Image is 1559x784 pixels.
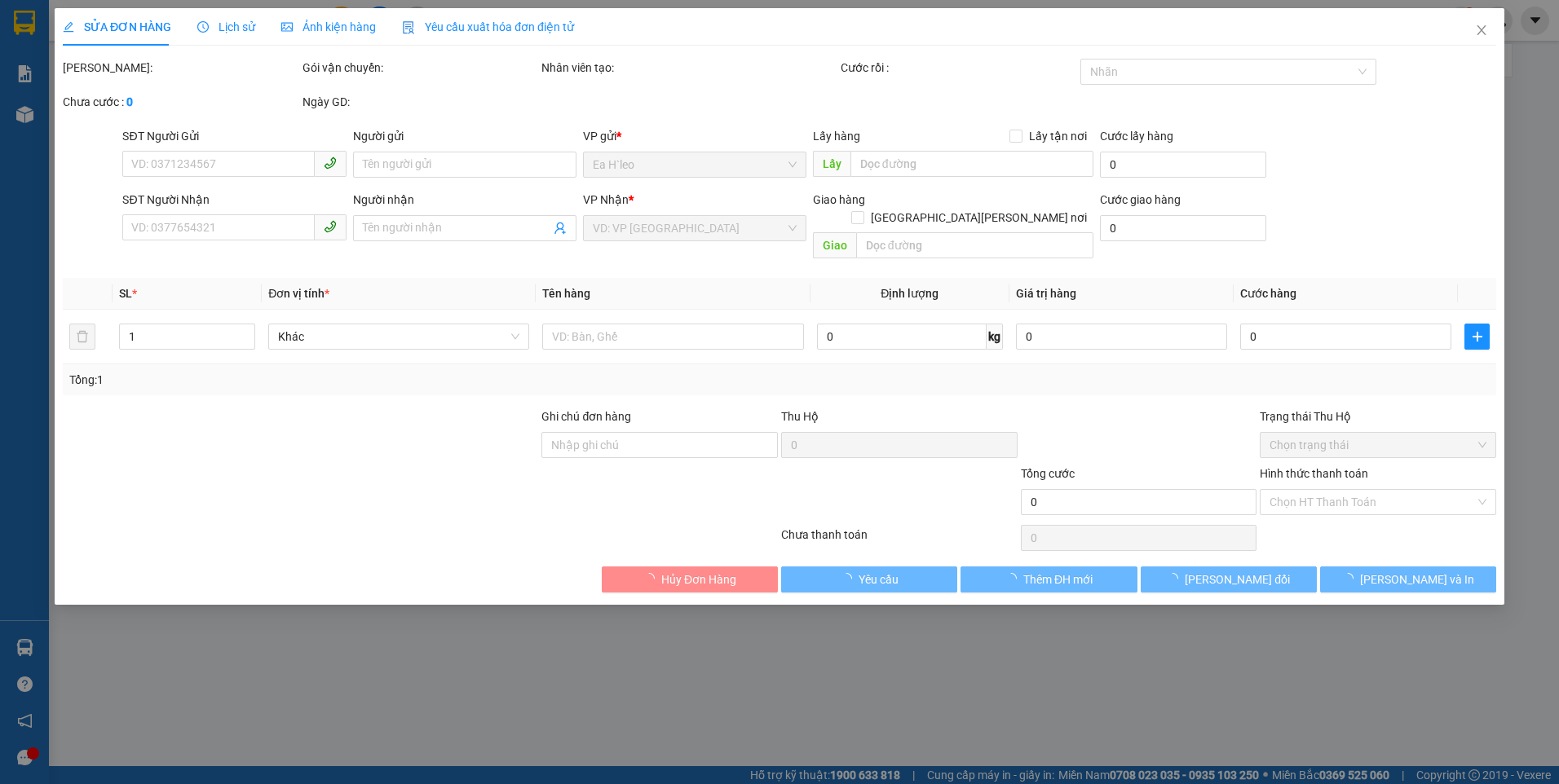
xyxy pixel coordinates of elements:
[63,59,299,77] div: [PERSON_NAME]:
[593,152,797,177] span: Ea H`leo
[850,151,1094,177] input: Dọc đường
[779,526,1019,554] div: Chưa thanh toán
[1100,130,1173,143] label: Cước lấy hàng
[781,410,819,423] span: Thu Hộ
[352,127,576,145] div: Người gửi
[119,287,132,300] span: SL
[323,220,336,233] span: phone
[859,570,899,588] span: Yêu cầu
[864,209,1093,227] span: [GEOGRAPHIC_DATA][PERSON_NAME] nơi
[1459,8,1504,54] button: Close
[1464,324,1490,350] button: plus
[281,20,376,33] span: Ảnh kiện hàng
[554,222,567,235] span: user-add
[1320,566,1496,592] button: [PERSON_NAME] và In
[126,95,133,108] b: 0
[69,371,602,389] div: Tổng: 1
[602,566,778,592] button: Hủy Đơn Hàng
[1141,566,1317,592] button: [PERSON_NAME] đổi
[643,573,661,584] span: loading
[1240,287,1296,300] span: Cước hàng
[63,20,171,33] span: SỬA ĐƠN HÀNG
[1100,152,1266,178] input: Cước lấy hàng
[661,570,736,588] span: Hủy Đơn Hàng
[541,432,778,458] input: Ghi chú đơn hàng
[402,20,574,33] span: Yêu cầu xuất hóa đơn điện tử
[1100,193,1181,206] label: Cước giao hàng
[856,232,1094,258] input: Dọc đường
[542,324,803,350] input: VD: Bàn, Ghế
[352,191,576,209] div: Người nhận
[1260,407,1496,425] div: Trạng thái Thu Hộ
[541,59,837,77] div: Nhân viên tạo:
[813,130,860,143] span: Lấy hàng
[813,232,856,258] span: Giao
[1005,573,1023,584] span: loading
[813,193,865,206] span: Giao hàng
[63,93,299,111] div: Chưa cước :
[303,59,539,77] div: Gói vận chuyển:
[122,127,346,145] div: SĐT Người Gửi
[583,193,629,206] span: VP Nhận
[542,287,590,300] span: Tên hàng
[63,21,74,33] span: edit
[1100,215,1266,241] input: Cước giao hàng
[1360,570,1474,588] span: [PERSON_NAME] và In
[841,573,859,584] span: loading
[987,324,1003,350] span: kg
[122,191,346,209] div: SĐT Người Nhận
[1270,433,1486,457] span: Chọn trạng thái
[1167,573,1185,584] span: loading
[69,324,95,350] button: delete
[268,287,329,300] span: Đơn vị tính
[402,21,415,34] img: icon
[541,410,631,423] label: Ghi chú đơn hàng
[1021,467,1075,480] span: Tổng cước
[1023,570,1093,588] span: Thêm ĐH mới
[1342,573,1360,584] span: loading
[813,151,850,177] span: Lấy
[1185,570,1290,588] span: [PERSON_NAME] đổi
[1016,287,1076,300] span: Giá trị hàng
[1260,467,1368,480] label: Hình thức thanh toán
[841,59,1077,77] div: Cước rồi :
[197,20,255,33] span: Lịch sử
[323,156,336,170] span: phone
[197,21,209,33] span: clock-circle
[1022,127,1093,145] span: Lấy tận nơi
[303,93,539,111] div: Ngày GD:
[961,566,1137,592] button: Thêm ĐH mới
[1475,24,1488,37] span: close
[281,21,293,33] span: picture
[881,287,938,300] span: Định lượng
[583,127,806,145] div: VP gửi
[781,566,957,592] button: Yêu cầu
[1465,330,1489,343] span: plus
[278,324,519,349] span: Khác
